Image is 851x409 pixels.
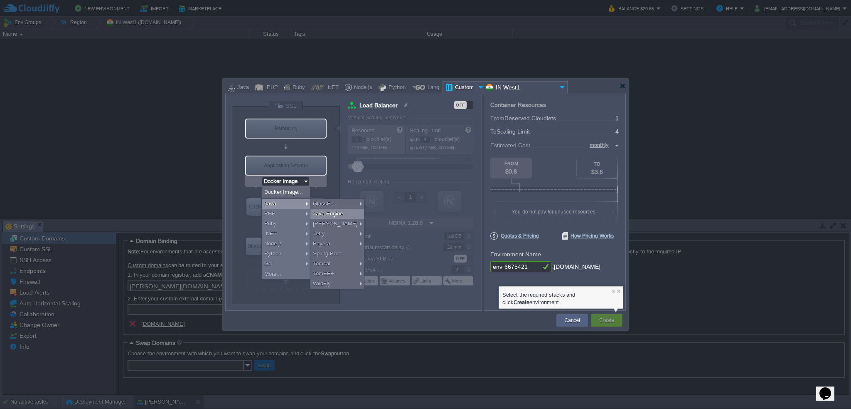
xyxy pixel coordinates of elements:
div: Java [235,82,249,94]
div: Python [386,82,406,94]
button: Create [599,316,614,325]
div: .[DOMAIN_NAME] [552,261,600,273]
div: Python [262,249,310,259]
div: Ruby [262,219,310,229]
div: GlassFish [310,199,364,209]
div: TomEE+ [310,269,364,279]
div: Docker Image... [262,187,310,197]
div: Create New Layer [246,272,326,288]
div: Node.js [352,82,372,94]
div: Storage Containers [246,238,267,255]
div: PHP [262,209,310,219]
div: NoSQL [305,198,325,216]
div: Container Resources [490,102,546,108]
div: Cache [246,198,266,216]
div: Spring Boot [310,249,364,259]
div: Node.js [262,239,310,249]
div: Balancing [246,119,326,138]
div: Custom [453,82,477,94]
div: Lang [425,82,439,94]
div: NoSQL Databases [305,198,325,216]
div: Select the required stacks and click environment. [502,291,620,306]
div: Load Balancer [246,119,326,138]
button: Cancel [565,316,580,325]
div: Storage [246,238,267,254]
div: [PERSON_NAME] [310,219,364,229]
div: Ruby [290,82,305,94]
div: More... [262,269,310,279]
div: PHP [264,82,278,94]
label: Environment Name [490,251,541,258]
span: How Pricing Works [562,232,614,240]
div: Application Servers [246,156,326,175]
div: WildFly [310,279,364,289]
b: Create [514,299,529,305]
div: OFF [454,101,467,109]
div: Tomcat [310,259,364,269]
iframe: chat widget [816,376,843,401]
div: Payara [310,239,364,249]
span: Quotas & Pricing [490,232,539,240]
div: Java [262,199,310,209]
div: .NET [324,82,339,94]
div: Jetty [310,229,364,239]
div: Java Engine [310,209,364,219]
div: .NET [262,229,310,239]
div: Go [262,259,310,269]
